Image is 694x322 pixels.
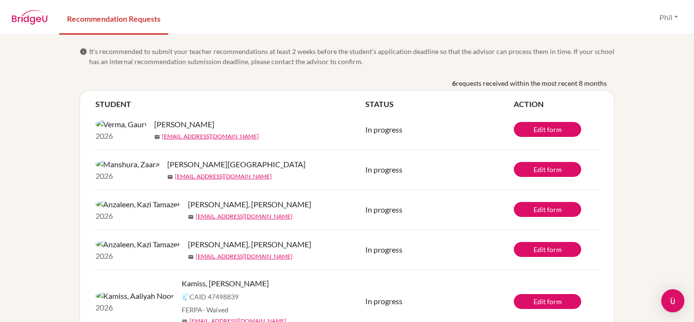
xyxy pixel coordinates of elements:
[661,289,684,312] div: Open Intercom Messenger
[80,48,87,55] span: info
[89,46,614,67] span: It’s recommended to submit your teacher recommendations at least 2 weeks before the student’s app...
[365,205,402,214] span: In progress
[188,214,194,220] span: mail
[514,294,581,309] a: Edit form
[514,98,599,110] th: ACTION
[95,290,174,302] img: Kamiss, Aaliyah Noor
[514,242,581,257] a: Edit form
[188,254,194,260] span: mail
[365,165,402,174] span: In progress
[188,239,311,250] span: [PERSON_NAME], [PERSON_NAME]
[95,170,160,182] p: 2026
[175,172,272,181] a: [EMAIL_ADDRESS][DOMAIN_NAME]
[456,78,607,88] span: requests received within the most recent 8 months
[95,119,147,130] img: Verma, Gauri
[95,239,180,250] img: Anzaleen, Kazi Tamazer
[182,278,269,289] span: Kamiss, [PERSON_NAME]
[365,125,402,134] span: In progress
[95,210,180,222] p: 2026
[196,252,293,261] a: [EMAIL_ADDRESS][DOMAIN_NAME]
[95,130,147,142] p: 2026
[188,199,311,210] span: [PERSON_NAME], [PERSON_NAME]
[154,119,214,130] span: [PERSON_NAME]
[196,212,293,221] a: [EMAIL_ADDRESS][DOMAIN_NAME]
[182,305,228,315] span: FERPA
[365,98,514,110] th: STATUS
[95,250,180,262] p: 2026
[365,245,402,254] span: In progress
[514,202,581,217] a: Edit form
[182,293,189,301] img: Common App logo
[167,159,306,170] span: [PERSON_NAME][GEOGRAPHIC_DATA]
[154,134,160,140] span: mail
[655,8,682,27] button: Phil
[167,174,173,180] span: mail
[189,292,239,302] span: CAID 47498839
[365,296,402,306] span: In progress
[95,302,174,313] p: 2026
[452,78,456,88] b: 6
[12,10,48,25] img: BridgeU logo
[95,199,180,210] img: Anzaleen, Kazi Tamazer
[162,132,259,141] a: [EMAIL_ADDRESS][DOMAIN_NAME]
[95,98,365,110] th: STUDENT
[514,122,581,137] a: Edit form
[59,1,168,35] a: Recommendation Requests
[514,162,581,177] a: Edit form
[95,159,160,170] img: Manshura, Zaara
[202,306,228,314] span: - Waived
